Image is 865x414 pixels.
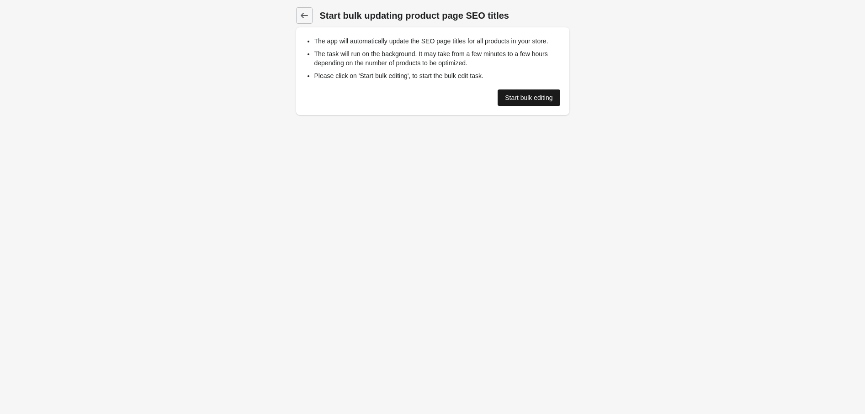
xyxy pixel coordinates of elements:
[498,89,560,106] a: Start bulk editing
[314,49,560,68] li: The task will run on the background. It may take from a few minutes to a few hours depending on t...
[314,71,560,80] li: Please click on 'Start bulk editing', to start the bulk edit task.
[320,9,569,22] h1: Start bulk updating product page SEO titles
[314,37,560,46] li: The app will automatically update the SEO page titles for all products in your store.
[505,94,552,101] div: Start bulk editing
